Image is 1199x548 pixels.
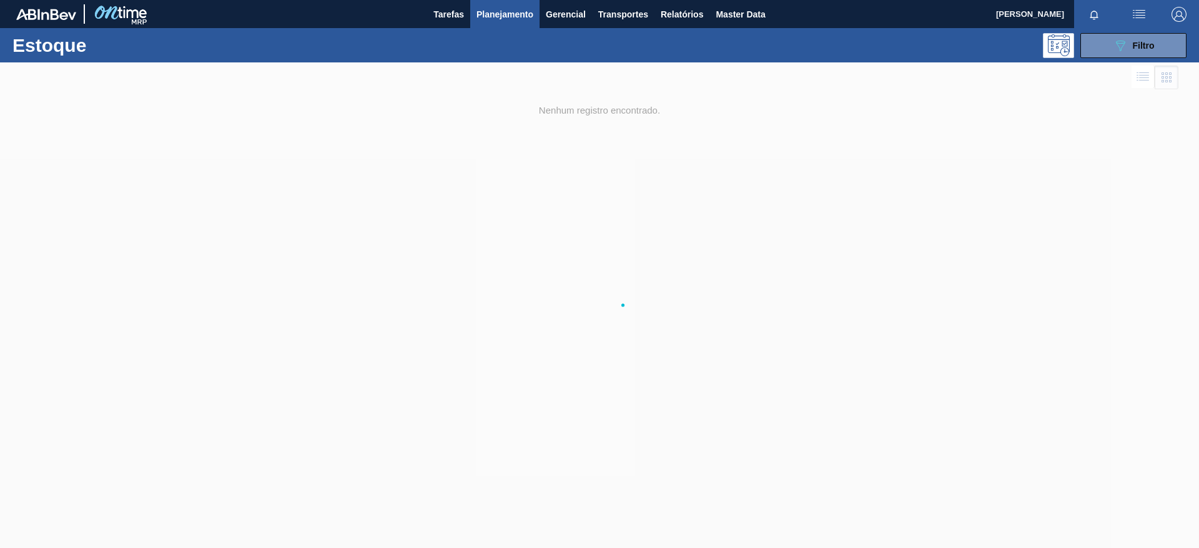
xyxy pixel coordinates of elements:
[716,7,765,22] span: Master Data
[433,7,464,22] span: Tarefas
[476,7,533,22] span: Planejamento
[546,7,586,22] span: Gerencial
[598,7,648,22] span: Transportes
[16,9,76,20] img: TNhmsLtSVTkK8tSr43FrP2fwEKptu5GPRR3wAAAABJRU5ErkJggg==
[661,7,703,22] span: Relatórios
[1043,33,1074,58] div: Pogramando: nenhum usuário selecionado
[1080,33,1187,58] button: Filtro
[1133,41,1155,51] span: Filtro
[1172,7,1187,22] img: Logout
[1074,6,1114,23] button: Notificações
[12,38,199,52] h1: Estoque
[1132,7,1147,22] img: userActions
